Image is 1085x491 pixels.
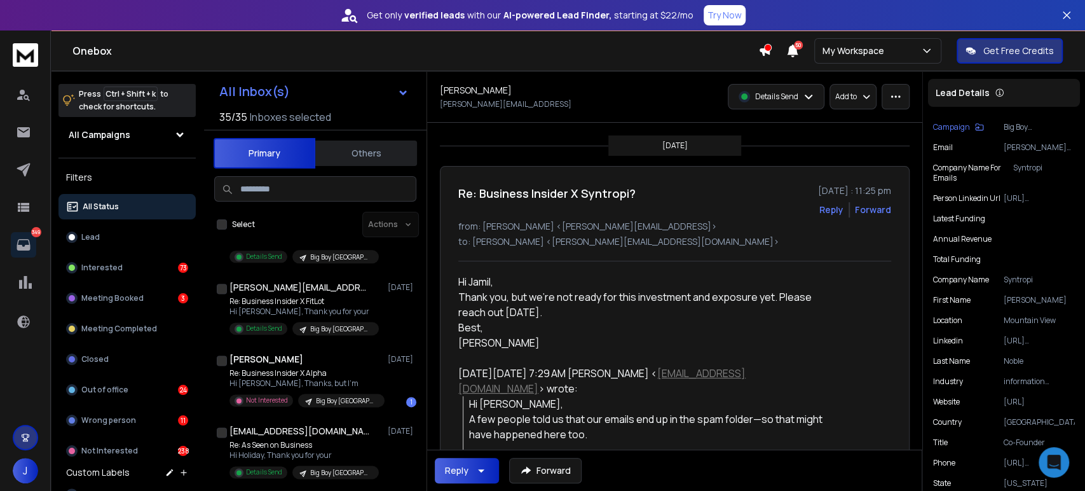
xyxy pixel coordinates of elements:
[178,263,188,273] div: 73
[72,43,758,59] h1: Onebox
[794,41,803,50] span: 50
[445,464,468,477] div: Reply
[178,293,188,303] div: 3
[818,184,891,197] p: [DATE] : 11:25 pm
[178,385,188,395] div: 24
[229,368,382,378] p: Re: Business Insider X Alpha
[469,411,829,457] div: A few people told us that our emails end up in the spam folder—so that might have happened here too.
[933,458,955,468] p: Phone
[1004,336,1075,346] p: [URL][DOMAIN_NAME]
[58,347,196,372] button: Closed
[1004,193,1075,204] p: [URL][DOMAIN_NAME]
[310,252,371,262] p: Big Boy [GEOGRAPHIC_DATA]
[13,458,38,483] button: J
[933,193,1000,204] p: Person Linkedin Url
[957,38,1063,64] button: Get Free Credits
[509,458,582,483] button: Forward
[79,88,168,113] p: Press to check for shortcuts.
[58,438,196,464] button: Not Interested238
[58,408,196,433] button: Wrong person11
[58,169,196,186] h3: Filters
[81,446,138,456] p: Not Interested
[246,252,282,261] p: Details Send
[435,458,499,483] button: Reply
[458,320,829,335] div: Best,
[819,204,843,216] button: Reply
[219,109,247,125] span: 35 / 35
[246,324,282,333] p: Details Send
[58,316,196,342] button: Meeting Completed
[1039,447,1069,478] div: Open Intercom Messenger
[933,214,985,224] p: Latest Funding
[1004,458,1075,468] p: [URL][DOMAIN_NAME]
[1004,295,1075,305] p: [PERSON_NAME]
[933,336,963,346] p: linkedin
[58,225,196,250] button: Lead
[66,466,130,479] h3: Custom Labels
[229,378,382,389] p: Hi [PERSON_NAME], Thanks, but I'm
[1013,163,1075,183] p: Syntropi
[707,9,742,22] p: Try Now
[229,440,379,450] p: Re: As Seen on Business
[1004,417,1075,427] p: [GEOGRAPHIC_DATA]
[388,354,416,364] p: [DATE]
[936,86,990,99] p: Lead Details
[13,43,38,67] img: logo
[232,219,255,230] label: Select
[933,122,970,132] p: Campaign
[178,446,188,456] div: 238
[933,478,951,488] p: State
[503,9,611,22] strong: AI-powered Lead Finder,
[440,99,571,109] p: [PERSON_NAME][EMAIL_ADDRESS]
[662,141,688,151] p: [DATE]
[69,128,130,141] h1: All Campaigns
[315,139,417,167] button: Others
[1004,478,1075,488] p: [US_STATE]
[214,138,315,169] button: Primary
[104,86,158,101] span: Ctrl + Shift + k
[933,356,970,366] p: Last Name
[83,202,119,212] p: All Status
[855,204,891,216] div: Forward
[229,281,369,294] h1: [PERSON_NAME][EMAIL_ADDRESS][DOMAIN_NAME]
[58,122,196,148] button: All Campaigns
[58,377,196,403] button: Out of office24
[458,184,636,202] h1: Re: Business Insider X Syntropi?
[458,335,829,350] div: [PERSON_NAME]
[440,84,512,97] h1: [PERSON_NAME]
[81,293,144,303] p: Meeting Booked
[933,234,992,244] p: Annual Revenue
[458,289,829,320] div: Thank you, but we're not ready for this investment and exposure yet. Please reach out [DATE].
[229,425,369,438] h1: [EMAIL_ADDRESS][DOMAIN_NAME]
[229,296,379,307] p: Re: Business Insider X FitLot
[229,307,379,317] p: Hi [PERSON_NAME], Thank you for your
[933,275,989,285] p: Company Name
[229,450,379,460] p: Hi Holiday, Thank you for your
[367,9,693,22] p: Get only with our starting at $22/mo
[406,397,416,407] div: 1
[219,85,290,98] h1: All Inbox(s)
[983,45,1054,57] p: Get Free Credits
[1004,315,1075,326] p: Mountain View
[704,5,746,25] button: Try Now
[1004,397,1075,407] p: [URL]
[933,163,1013,183] p: Company Name for Emails
[933,315,962,326] p: location
[310,324,371,334] p: Big Boy [GEOGRAPHIC_DATA]
[933,254,981,265] p: Total Funding
[755,92,798,102] p: Details Send
[250,109,331,125] h3: Inboxes selected
[1004,377,1075,387] p: information technology & services
[1004,122,1075,132] p: Big Boy [GEOGRAPHIC_DATA]
[58,255,196,280] button: Interested73
[1004,275,1075,285] p: Syntropi
[822,45,889,57] p: My Workspace
[458,366,829,396] div: [DATE][DATE] 7:29 AM [PERSON_NAME] < > wrote:
[469,396,829,411] div: Hi [PERSON_NAME],
[458,235,891,248] p: to: [PERSON_NAME] <[PERSON_NAME][EMAIL_ADDRESS][DOMAIN_NAME]>
[11,232,36,258] a: 349
[1004,438,1075,448] p: Co-Founder
[316,396,377,406] p: Big Boy [GEOGRAPHIC_DATA]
